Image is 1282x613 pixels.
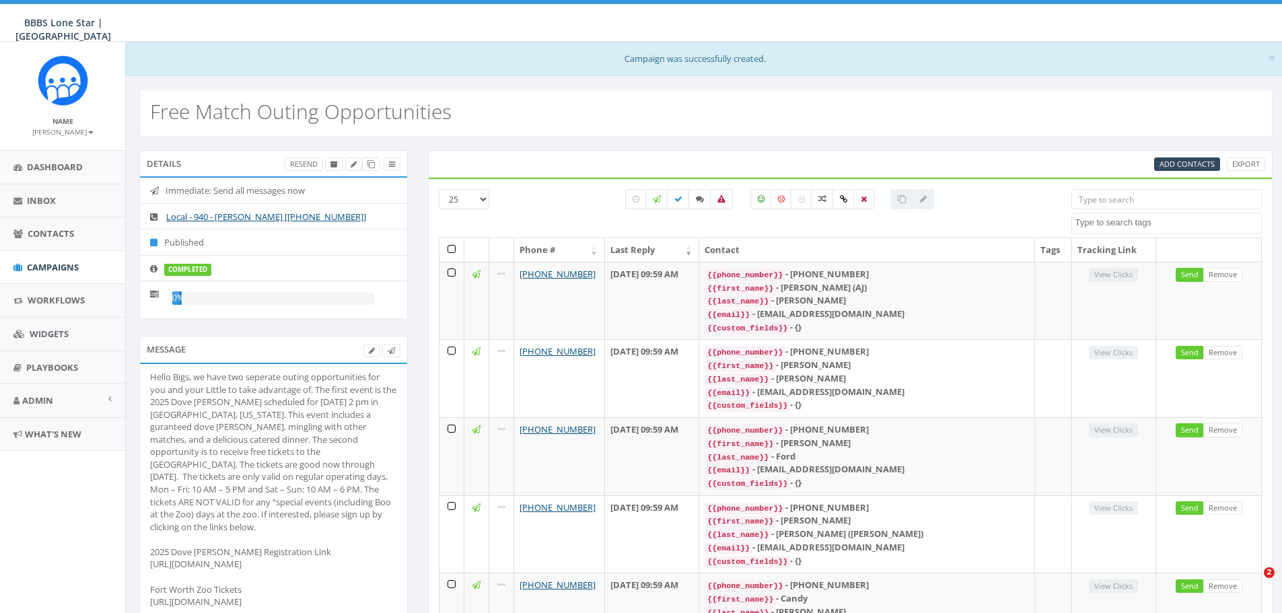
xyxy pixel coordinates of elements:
div: 0% [172,291,182,305]
small: [PERSON_NAME] [32,127,94,137]
div: - [EMAIL_ADDRESS][DOMAIN_NAME] [705,308,1029,321]
div: - [PHONE_NUMBER] [705,501,1029,515]
label: Pending [625,189,647,209]
code: {{email}} [705,387,752,399]
span: × [1268,48,1276,67]
code: {{custom_fields}} [705,400,790,412]
span: Workflows [28,294,85,306]
a: Add Contacts [1154,157,1220,172]
code: {{email}} [705,542,752,554]
code: {{last_name}} [705,373,771,386]
code: {{last_name}} [705,452,771,464]
label: completed [164,264,211,276]
code: {{phone_number}} [705,269,785,281]
code: {{first_name}} [705,360,776,372]
span: Archive Campaign [330,159,338,169]
div: - [EMAIL_ADDRESS][DOMAIN_NAME] [705,386,1029,399]
code: {{phone_number}} [705,425,785,437]
div: - [PHONE_NUMBER] [705,423,1029,437]
a: [PHONE_NUMBER] [520,345,596,357]
th: Tracking Link [1072,238,1156,262]
span: Edit Campaign Title [351,159,357,169]
div: - [PERSON_NAME] ([PERSON_NAME]) [705,528,1029,541]
a: Remove [1203,346,1242,360]
div: - [PERSON_NAME] [705,437,1029,450]
div: - [PERSON_NAME] [705,514,1029,528]
code: {{phone_number}} [705,503,785,515]
span: What's New [25,428,81,440]
code: {{first_name}} [705,283,776,295]
a: Send [1176,579,1204,593]
code: {{custom_fields}} [705,556,790,568]
a: Remove [1203,579,1242,593]
div: - [PHONE_NUMBER] [705,579,1029,592]
span: Admin [22,394,53,406]
label: Negative [771,189,792,209]
td: [DATE] 09:59 AM [605,417,700,495]
div: - [PERSON_NAME] [705,359,1029,372]
label: Link Clicked [832,189,855,209]
label: Positive [750,189,772,209]
div: - {} [705,398,1029,412]
div: - [PHONE_NUMBER] [705,268,1029,281]
code: {{phone_number}} [705,347,785,359]
th: Tags [1035,238,1072,262]
span: BBBS Lone Star | [GEOGRAPHIC_DATA] [15,16,111,42]
div: - [PERSON_NAME] [705,372,1029,386]
a: [PHONE_NUMBER] [520,423,596,435]
label: Replied [688,189,711,209]
i: Published [150,238,164,247]
span: Widgets [30,328,69,340]
label: Sending [645,189,668,209]
code: {{email}} [705,309,752,321]
a: [PERSON_NAME] [32,125,94,137]
div: - [EMAIL_ADDRESS][DOMAIN_NAME] [705,463,1029,476]
a: Send [1176,346,1204,360]
span: Playbooks [26,361,78,373]
div: - [PHONE_NUMBER] [705,345,1029,359]
th: Phone #: activate to sort column ascending [514,238,605,262]
code: {{phone_number}} [705,580,785,592]
div: - [PERSON_NAME] (AJ) [705,281,1029,295]
h2: Free Match Outing Opportunities [150,100,452,122]
a: [PHONE_NUMBER] [520,268,596,280]
label: Mixed [811,189,834,209]
code: {{first_name}} [705,438,776,450]
a: Send [1176,501,1204,515]
th: Contact [699,238,1035,262]
div: - Ford [705,450,1029,464]
small: Name [52,116,73,126]
span: Edit Campaign Body [369,345,375,355]
i: Immediate: Send all messages now [150,186,166,195]
span: Clone Campaign [367,159,375,169]
div: - Candy [705,592,1029,606]
div: Message [139,336,408,363]
a: Remove [1203,268,1242,282]
label: Bounced [710,189,733,209]
div: - {} [705,554,1029,568]
a: Resend [285,157,323,172]
label: Delivered [667,189,690,209]
div: - {} [705,476,1029,490]
span: Dashboard [27,161,83,173]
td: [DATE] 09:59 AM [605,262,700,340]
a: Remove [1203,423,1242,437]
li: Immediate: Send all messages now [140,178,407,204]
span: 2 [1264,567,1275,578]
td: [DATE] 09:59 AM [605,339,700,417]
code: {{first_name}} [705,593,776,606]
div: - [EMAIL_ADDRESS][DOMAIN_NAME] [705,541,1029,554]
code: {{last_name}} [705,529,771,541]
label: Removed [853,189,874,209]
label: Neutral [791,189,812,209]
span: CSV files only [1160,159,1215,169]
a: [PHONE_NUMBER] [520,501,596,513]
li: Published [140,229,407,256]
a: [PHONE_NUMBER] [520,579,596,591]
textarea: Search [1075,217,1261,229]
code: {{first_name}} [705,515,776,528]
a: Export [1227,157,1265,172]
code: {{last_name}} [705,295,771,308]
div: - {} [705,321,1029,334]
a: Local - 940 - [PERSON_NAME] [[PHONE_NUMBER]] [166,211,366,223]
